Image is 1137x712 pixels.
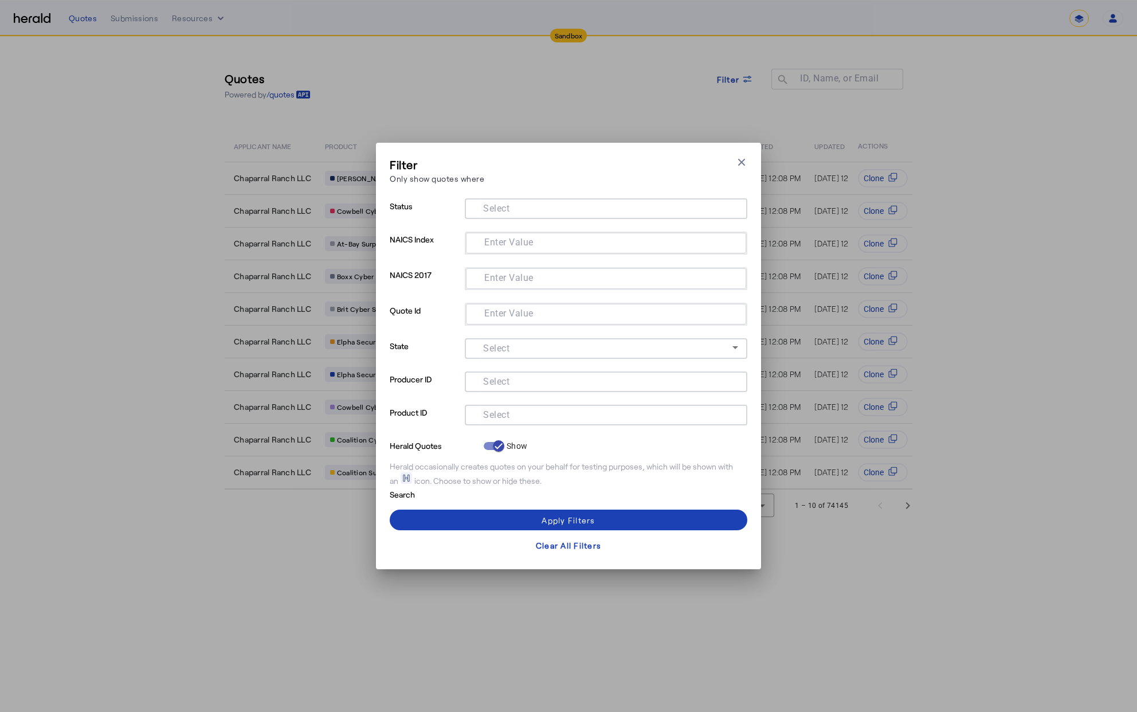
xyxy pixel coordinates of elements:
[484,237,534,248] mat-label: Enter Value
[390,303,460,338] p: Quote Id
[483,376,509,387] mat-label: Select
[390,198,460,232] p: Status
[390,267,460,303] p: NAICS 2017
[390,232,460,267] p: NAICS Index
[390,510,747,530] button: Apply Filters
[504,440,527,452] label: Show
[483,409,509,420] mat-label: Select
[390,338,460,371] p: State
[390,157,484,173] h3: Filter
[474,407,738,421] mat-chip-grid: Selection
[390,487,479,500] p: Search
[390,438,479,452] p: Herald Quotes
[475,235,737,249] mat-chip-grid: Selection
[483,203,509,214] mat-label: Select
[475,306,737,320] mat-chip-grid: Selection
[542,514,595,526] div: Apply Filters
[390,535,747,555] button: Clear All Filters
[536,539,601,551] div: Clear All Filters
[484,308,534,319] mat-label: Enter Value
[390,173,484,185] p: Only show quotes where
[390,461,747,487] div: Herald occasionally creates quotes on your behalf for testing purposes, which will be shown with ...
[474,374,738,388] mat-chip-grid: Selection
[484,272,534,283] mat-label: Enter Value
[390,405,460,438] p: Product ID
[474,201,738,214] mat-chip-grid: Selection
[475,271,737,284] mat-chip-grid: Selection
[483,343,509,354] mat-label: Select
[390,371,460,405] p: Producer ID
